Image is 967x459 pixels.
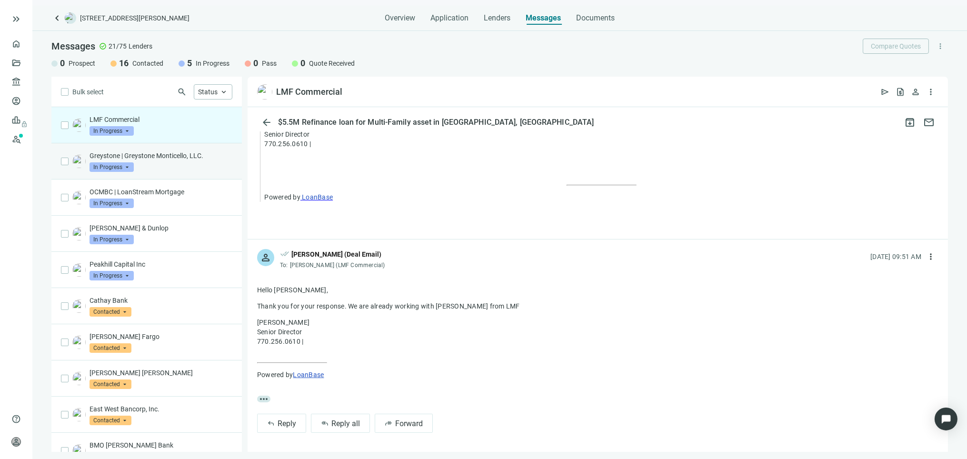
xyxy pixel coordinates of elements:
p: Greystone | Greystone Monticello, LLC. [90,151,232,160]
button: reply_allReply all [311,414,370,433]
span: [PERSON_NAME] (LMF Commercial) [290,262,385,269]
button: keyboard_double_arrow_right [10,13,22,25]
span: In Progress [90,199,134,208]
span: 0 [60,58,65,69]
span: done_all [280,249,289,261]
button: replyReply [257,414,306,433]
span: Messages [526,13,561,22]
span: Overview [385,13,415,23]
img: 4a625ee1-9b78-464d-8145-9b5a9ca349c5.png [72,408,86,421]
span: arrow_back [261,117,272,128]
span: Contacted [132,59,163,68]
span: Documents [576,13,615,23]
span: keyboard_arrow_up [219,88,228,96]
div: [PERSON_NAME] (Deal Email) [291,249,381,259]
span: Contacted [90,343,131,353]
span: send [880,87,890,97]
span: Status [198,88,218,96]
button: mail [919,113,938,132]
img: 7556aa21-8e2e-44a0-aec2-2ab64cee5cd7 [257,84,272,100]
span: Contacted [90,307,131,317]
button: more_vert [923,249,938,264]
span: In Progress [196,59,229,68]
span: reply_all [321,419,329,427]
img: 61e215de-ba22-4608-92ae-da61297d1b96.png [72,336,86,349]
p: East West Bancorp, Inc. [90,404,232,414]
span: In Progress [90,162,134,172]
p: LMF Commercial [90,115,232,124]
span: Lenders [484,13,510,23]
button: more_vert [933,39,948,54]
span: help [11,414,21,424]
img: deal-logo [65,12,76,24]
span: more_vert [936,42,945,50]
span: 0 [253,58,258,69]
div: Open Intercom Messenger [935,408,957,430]
button: archive [900,113,919,132]
span: Messages [51,40,95,52]
span: In Progress [90,271,134,280]
p: Cathay Bank [90,296,232,305]
img: c00f8f3c-97de-487d-a992-c8d64d3d867b.png [72,299,86,313]
img: 7d74b783-7208-4fd7-9f1e-64c8d6683b0c.png [72,444,86,458]
span: Prospect [69,59,95,68]
span: In Progress [90,235,134,244]
span: [STREET_ADDRESS][PERSON_NAME] [80,13,189,23]
span: person [11,437,21,447]
div: $5.5M Refinance loan for Multi-Family asset in [GEOGRAPHIC_DATA], [GEOGRAPHIC_DATA] [276,118,596,127]
span: Application [430,13,469,23]
span: check_circle [99,42,107,50]
img: 7556aa21-8e2e-44a0-aec2-2ab64cee5cd7 [72,119,86,132]
img: f96e009a-fb38-497d-b46b-ebf4f3a57aeb [72,191,86,204]
span: 16 [119,58,129,69]
button: Compare Quotes [863,39,929,54]
span: 0 [300,58,305,69]
p: OCMBC | LoanStream Mortgage [90,187,232,197]
div: LMF Commercial [276,86,342,98]
span: Reply [278,419,296,428]
img: 61a9af4f-95bd-418e-8bb7-895b5800da7c.png [72,155,86,168]
span: Bulk select [72,87,104,97]
img: 976958f2-54fb-402b-8842-b76a7345fd8d [72,227,86,240]
div: [DATE] 09:51 AM [870,251,921,262]
a: keyboard_arrow_left [51,12,63,24]
p: [PERSON_NAME] [PERSON_NAME] [90,368,232,378]
button: arrow_back [257,113,276,132]
span: archive [904,117,916,128]
span: request_quote [896,87,905,97]
span: Quote Received [309,59,355,68]
span: more_horiz [257,396,270,402]
span: Forward [395,419,423,428]
span: 5 [187,58,192,69]
button: more_vert [923,84,938,100]
span: Contacted [90,379,131,389]
span: In Progress [90,126,134,136]
span: Reply all [331,419,360,428]
span: forward [385,419,392,427]
p: [PERSON_NAME] Fargo [90,332,232,341]
span: person [260,252,271,263]
span: 21/75 [109,41,127,51]
span: person [911,87,920,97]
p: [PERSON_NAME] & Dunlop [90,223,232,233]
span: Lenders [129,41,152,51]
p: Peakhill Capital Inc [90,259,232,269]
span: mail [923,117,935,128]
span: more_vert [926,87,936,97]
span: Pass [262,59,277,68]
span: Contacted [90,416,131,425]
img: 643335f0-a381-496f-ba52-afe3a5485634.png [72,372,86,385]
button: person [908,84,923,100]
button: forwardForward [375,414,433,433]
div: To: [280,261,388,269]
img: d6c594b8-c732-4604-b63f-9e6dd2eca6fa [72,263,86,277]
span: reply [267,419,275,427]
span: more_vert [926,252,936,261]
button: send [877,84,893,100]
span: search [177,87,187,97]
button: request_quote [893,84,908,100]
p: BMO [PERSON_NAME] Bank [90,440,232,450]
